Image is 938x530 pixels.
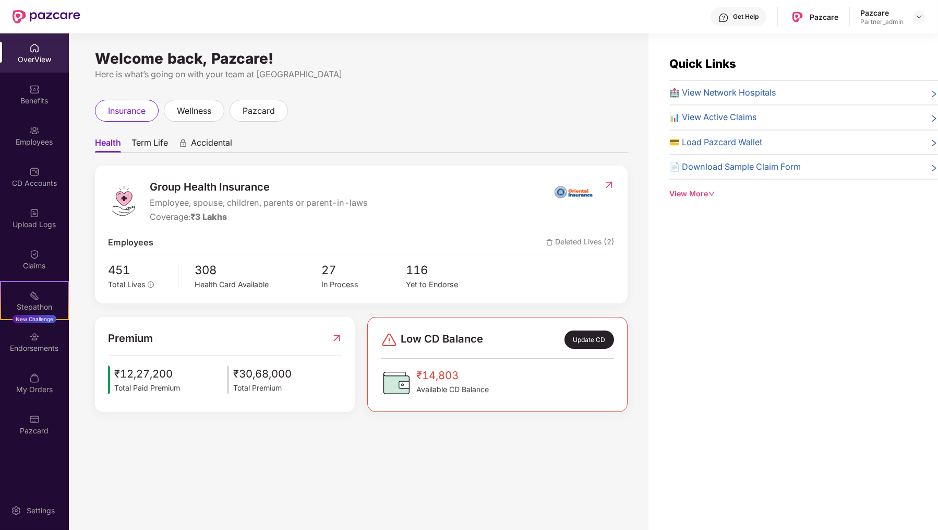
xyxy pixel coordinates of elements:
div: Update CD [564,331,614,349]
img: deleteIcon [546,239,553,246]
img: svg+xml;base64,PHN2ZyBpZD0iQ2xhaW0iIHhtbG5zPSJodHRwOi8vd3d3LnczLm9yZy8yMDAwL3N2ZyIgd2lkdGg9IjIwIi... [29,249,40,260]
span: 💳 Load Pazcard Wallet [669,136,762,149]
span: Employees [108,236,153,249]
span: right [930,113,938,124]
img: svg+xml;base64,PHN2ZyBpZD0iQ0RfQWNjb3VudHMiIGRhdGEtbmFtZT0iQ0QgQWNjb3VudHMiIHhtbG5zPSJodHRwOi8vd3... [29,167,40,177]
img: svg+xml;base64,PHN2ZyBpZD0iRW1wbG95ZWVzIiB4bWxucz0iaHR0cDovL3d3dy53My5vcmcvMjAwMC9zdmciIHdpZHRoPS... [29,125,40,136]
img: RedirectIcon [331,330,342,347]
span: Available CD Balance [416,384,489,395]
img: icon [108,366,110,394]
img: RedirectIcon [604,180,615,190]
img: insurerIcon [554,179,593,205]
img: svg+xml;base64,PHN2ZyBpZD0iVXBsb2FkX0xvZ3MiIGRhdGEtbmFtZT0iVXBsb2FkIExvZ3MiIHhtbG5zPSJodHRwOi8vd3... [29,208,40,218]
img: svg+xml;base64,PHN2ZyBpZD0iRGFuZ2VyLTMyeDMyIiB4bWxucz0iaHR0cDovL3d3dy53My5vcmcvMjAwMC9zdmciIHdpZH... [381,332,398,348]
span: Total Lives [108,280,146,289]
img: svg+xml;base64,PHN2ZyBpZD0iRHJvcGRvd24tMzJ4MzIiIHhtbG5zPSJodHRwOi8vd3d3LnczLm9yZy8yMDAwL3N2ZyIgd2... [915,13,923,21]
span: 308 [195,261,321,279]
img: svg+xml;base64,PHN2ZyBpZD0iSGVscC0zMngzMiIgeG1sbnM9Imh0dHA6Ly93d3cudzMub3JnLzIwMDAvc3ZnIiB3aWR0aD... [718,13,729,23]
div: Health Card Available [195,279,321,290]
span: ₹12,27,200 [114,366,180,382]
span: Accidental [191,137,232,152]
img: svg+xml;base64,PHN2ZyBpZD0iU2V0dGluZy0yMHgyMCIgeG1sbnM9Imh0dHA6Ly93d3cudzMub3JnLzIwMDAvc3ZnIiB3aW... [11,505,21,516]
span: 📄 Download Sample Claim Form [669,160,801,173]
span: Employee, spouse, children, parents or parent-in-laws [150,196,368,209]
img: New Pazcare Logo [13,10,80,23]
div: In Process [321,279,406,290]
span: ₹30,68,000 [233,366,292,382]
span: Deleted Lives (2) [546,236,615,249]
span: right [930,162,938,173]
div: Get Help [733,13,759,21]
div: New Challenge [13,315,56,323]
div: Coverage: [150,210,368,223]
img: logo [108,185,139,217]
div: Settings [23,505,58,516]
div: Stepathon [1,302,68,312]
span: Premium [108,330,153,347]
span: ₹3 Lakhs [190,211,227,222]
span: Total Premium [233,382,292,394]
span: Quick Links [669,56,736,70]
span: Total Paid Premium [114,382,180,394]
img: svg+xml;base64,PHN2ZyBpZD0iQmVuZWZpdHMiIHhtbG5zPSJodHRwOi8vd3d3LnczLm9yZy8yMDAwL3N2ZyIgd2lkdGg9Ij... [29,84,40,95]
span: Health [95,137,121,152]
img: CDBalanceIcon [381,367,412,398]
img: svg+xml;base64,PHN2ZyBpZD0iUGF6Y2FyZCIgeG1sbnM9Imh0dHA6Ly93d3cudzMub3JnLzIwMDAvc3ZnIiB3aWR0aD0iMj... [29,414,40,425]
span: 27 [321,261,406,279]
img: svg+xml;base64,PHN2ZyB4bWxucz0iaHR0cDovL3d3dy53My5vcmcvMjAwMC9zdmciIHdpZHRoPSIyMSIgaGVpZ2h0PSIyMC... [29,290,40,301]
div: Pazcare [810,12,838,22]
img: Pazcare_Logo.png [790,9,805,25]
div: Here is what’s going on with your team at [GEOGRAPHIC_DATA] [95,68,628,81]
div: Welcome back, Pazcare! [95,54,628,63]
div: animation [178,138,188,148]
img: svg+xml;base64,PHN2ZyBpZD0iSG9tZSIgeG1sbnM9Imh0dHA6Ly93d3cudzMub3JnLzIwMDAvc3ZnIiB3aWR0aD0iMjAiIG... [29,43,40,53]
span: info-circle [148,281,154,288]
div: Pazcare [860,8,904,18]
img: svg+xml;base64,PHN2ZyBpZD0iRW5kb3JzZW1lbnRzIiB4bWxucz0iaHR0cDovL3d3dy53My5vcmcvMjAwMC9zdmciIHdpZH... [29,332,40,342]
div: Partner_admin [860,18,904,26]
span: 116 [406,261,490,279]
span: 🏥 View Network Hospitals [669,86,776,99]
span: wellness [177,104,211,117]
span: right [930,138,938,149]
span: Term Life [131,137,168,152]
span: insurance [108,104,146,117]
span: Low CD Balance [401,331,483,349]
span: right [930,88,938,99]
div: Yet to Endorse [406,279,490,290]
img: svg+xml;base64,PHN2ZyBpZD0iTXlfT3JkZXJzIiBkYXRhLW5hbWU9Ik15IE9yZGVycyIgeG1sbnM9Imh0dHA6Ly93d3cudz... [29,373,40,383]
span: 451 [108,261,171,279]
span: 📊 View Active Claims [669,111,757,124]
span: ₹14,803 [416,367,489,384]
span: pazcard [243,104,275,117]
span: down [708,190,715,197]
span: Group Health Insurance [150,179,368,195]
img: icon [227,366,229,394]
div: View More [669,188,938,199]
